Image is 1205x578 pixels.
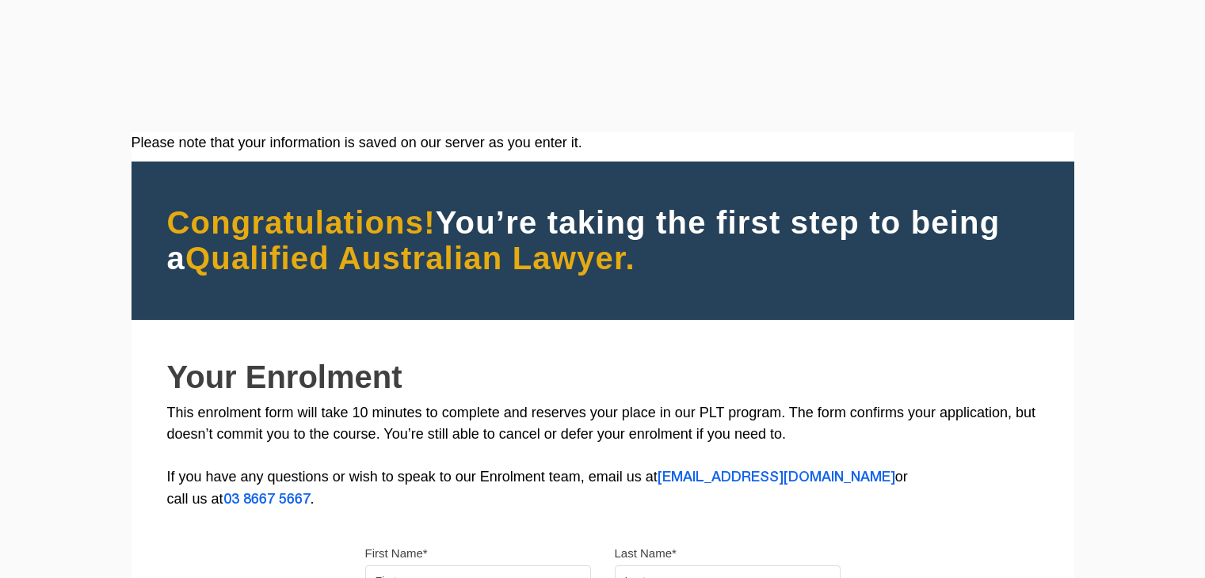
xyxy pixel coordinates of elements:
[167,205,1039,276] h2: You’re taking the first step to being a
[132,132,1074,154] div: Please note that your information is saved on our server as you enter it.
[185,241,635,276] span: Qualified Australian Lawyer.
[658,471,895,484] a: [EMAIL_ADDRESS][DOMAIN_NAME]
[167,205,436,240] span: Congratulations!
[167,402,1039,511] p: This enrolment form will take 10 minutes to complete and reserves your place in our PLT program. ...
[223,493,311,506] a: 03 8667 5667
[615,546,677,561] label: Last Name*
[365,546,428,561] label: First Name*
[167,359,1039,394] h2: Your Enrolment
